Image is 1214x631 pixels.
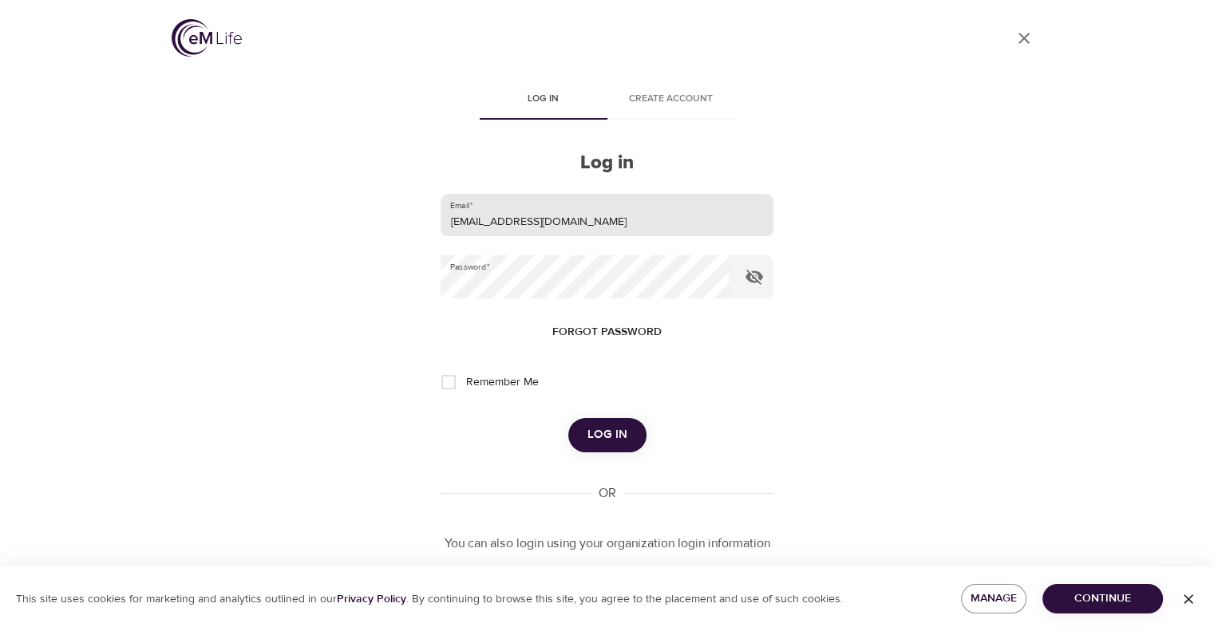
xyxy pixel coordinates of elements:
span: Create account [617,91,726,108]
span: Forgot password [552,322,662,342]
span: Log in [489,91,598,108]
a: Privacy Policy [337,592,406,606]
h2: Log in [441,152,773,175]
div: disabled tabs example [441,81,773,120]
button: Log in [568,418,647,452]
button: Manage [961,584,1027,613]
span: Manage [974,589,1014,609]
button: Forgot password [546,317,668,347]
p: You can also login using your organization login information [441,534,773,553]
img: logo [172,19,242,57]
span: Continue [1055,589,1150,609]
div: OR [592,484,623,503]
a: close [1005,19,1043,57]
span: Remember Me [465,374,538,391]
button: Continue [1042,584,1163,613]
span: Log in [587,424,627,445]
